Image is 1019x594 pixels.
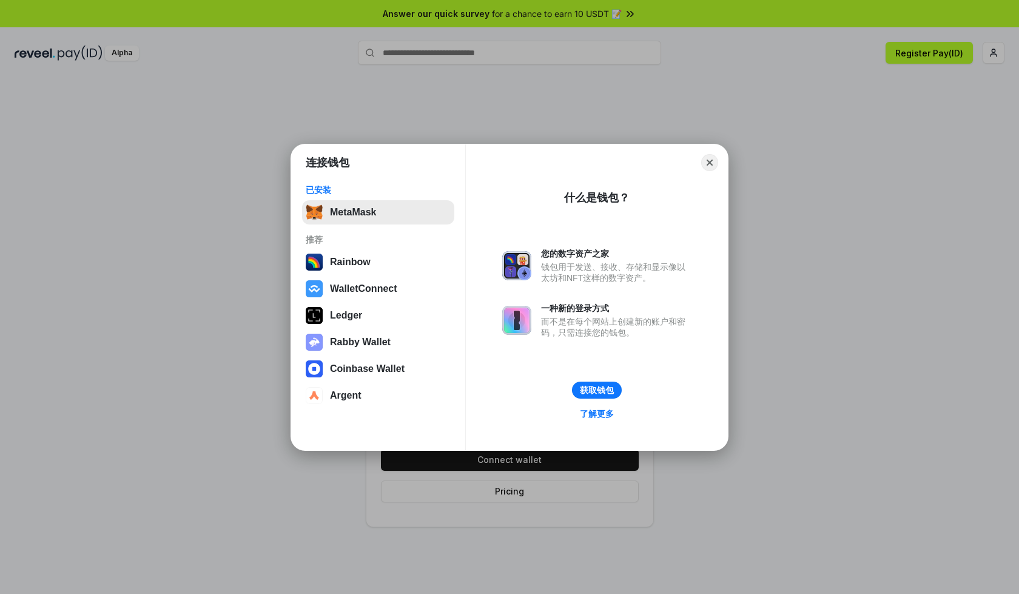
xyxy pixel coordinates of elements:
[502,306,531,335] img: svg+xml,%3Csvg%20xmlns%3D%22http%3A%2F%2Fwww.w3.org%2F2000%2Fsvg%22%20fill%3D%22none%22%20viewBox...
[302,200,454,224] button: MetaMask
[306,334,323,351] img: svg+xml,%3Csvg%20xmlns%3D%22http%3A%2F%2Fwww.w3.org%2F2000%2Fsvg%22%20fill%3D%22none%22%20viewBox...
[306,387,323,404] img: svg+xml,%3Csvg%20width%3D%2228%22%20height%3D%2228%22%20viewBox%3D%220%200%2028%2028%22%20fill%3D...
[306,204,323,221] img: svg+xml,%3Csvg%20fill%3D%22none%22%20height%3D%2233%22%20viewBox%3D%220%200%2035%2033%22%20width%...
[541,316,691,338] div: 而不是在每个网站上创建新的账户和密码，只需连接您的钱包。
[541,262,691,283] div: 钱包用于发送、接收、存储和显示像以太坊和NFT这样的数字资产。
[580,408,614,419] div: 了解更多
[580,385,614,396] div: 获取钱包
[572,382,622,399] button: 获取钱包
[502,251,531,280] img: svg+xml,%3Csvg%20xmlns%3D%22http%3A%2F%2Fwww.w3.org%2F2000%2Fsvg%22%20fill%3D%22none%22%20viewBox...
[330,310,362,321] div: Ledger
[302,383,454,408] button: Argent
[330,257,371,268] div: Rainbow
[302,303,454,328] button: Ledger
[564,191,630,205] div: 什么是钱包？
[573,406,621,422] a: 了解更多
[302,250,454,274] button: Rainbow
[306,307,323,324] img: svg+xml,%3Csvg%20xmlns%3D%22http%3A%2F%2Fwww.w3.org%2F2000%2Fsvg%22%20width%3D%2228%22%20height%3...
[330,207,376,218] div: MetaMask
[330,390,362,401] div: Argent
[302,277,454,301] button: WalletConnect
[330,337,391,348] div: Rabby Wallet
[306,360,323,377] img: svg+xml,%3Csvg%20width%3D%2228%22%20height%3D%2228%22%20viewBox%3D%220%200%2028%2028%22%20fill%3D...
[306,155,349,170] h1: 连接钱包
[541,303,691,314] div: 一种新的登录方式
[701,154,718,171] button: Close
[306,184,451,195] div: 已安装
[541,248,691,259] div: 您的数字资产之家
[302,330,454,354] button: Rabby Wallet
[306,234,451,245] div: 推荐
[306,280,323,297] img: svg+xml,%3Csvg%20width%3D%2228%22%20height%3D%2228%22%20viewBox%3D%220%200%2028%2028%22%20fill%3D...
[302,357,454,381] button: Coinbase Wallet
[306,254,323,271] img: svg+xml,%3Csvg%20width%3D%22120%22%20height%3D%22120%22%20viewBox%3D%220%200%20120%20120%22%20fil...
[330,363,405,374] div: Coinbase Wallet
[330,283,397,294] div: WalletConnect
